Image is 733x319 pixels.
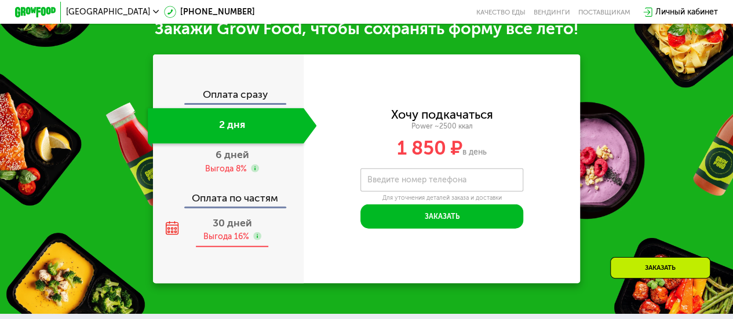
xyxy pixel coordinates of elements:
[610,257,710,278] div: Заказать
[462,147,487,157] span: в день
[203,231,249,242] div: Выгода 16%
[534,8,570,16] a: Вендинги
[154,184,303,207] div: Оплата по частям
[205,163,247,174] div: Выгода 8%
[391,109,493,120] div: Хочу подкачаться
[655,6,718,18] div: Личный кабинет
[367,177,466,183] label: Введите номер телефона
[397,137,462,160] span: 1 850 ₽
[578,8,630,16] div: поставщикам
[360,204,523,229] button: Заказать
[360,194,523,202] div: Для уточнения деталей заказа и доставки
[476,8,526,16] a: Качество еды
[216,148,249,161] span: 6 дней
[213,217,252,229] span: 30 дней
[304,122,581,131] div: Power ~2500 ккал
[154,90,303,103] div: Оплата сразу
[164,6,255,18] a: [PHONE_NUMBER]
[66,8,150,16] span: [GEOGRAPHIC_DATA]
